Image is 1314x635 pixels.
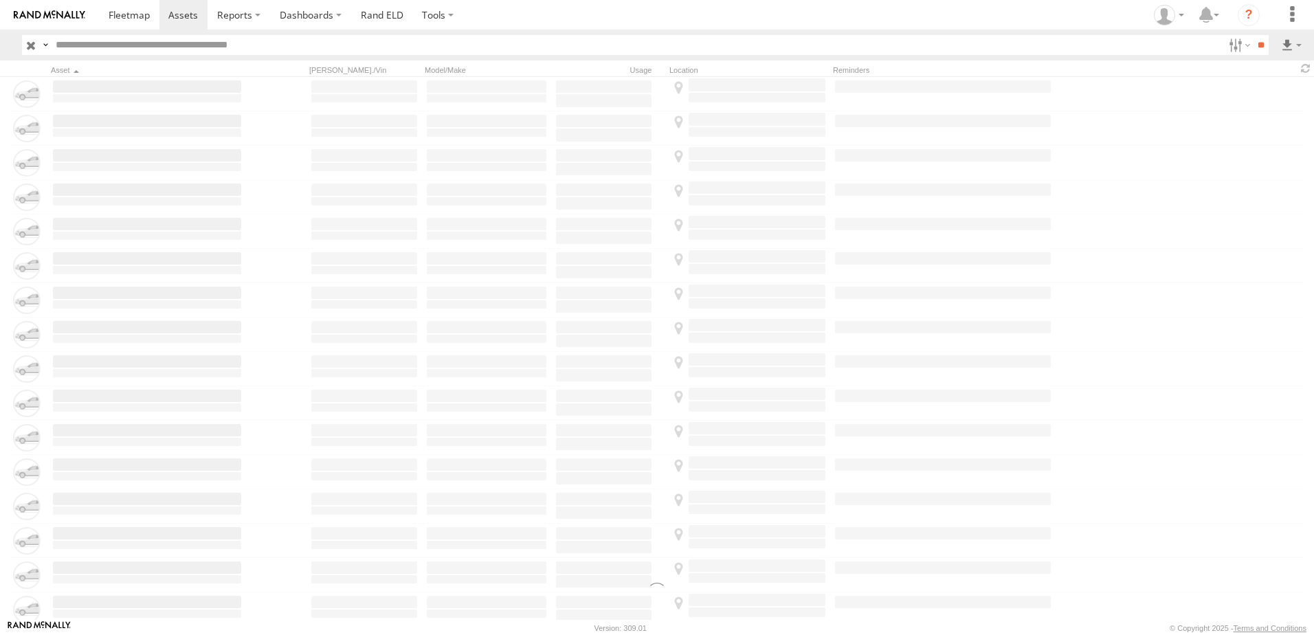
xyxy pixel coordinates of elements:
[1149,5,1189,25] div: Tim Zylstra
[425,65,548,75] div: Model/Make
[594,624,647,632] div: Version: 309.01
[1280,35,1303,55] label: Export results as...
[309,65,419,75] div: [PERSON_NAME]./Vin
[1223,35,1253,55] label: Search Filter Options
[1238,4,1260,26] i: ?
[833,65,1053,75] div: Reminders
[669,65,827,75] div: Location
[1234,624,1306,632] a: Terms and Conditions
[8,621,71,635] a: Visit our Website
[51,65,243,75] div: Click to Sort
[14,10,85,20] img: rand-logo.svg
[40,35,51,55] label: Search Query
[1298,62,1314,75] span: Refresh
[1170,624,1306,632] div: © Copyright 2025 -
[554,65,664,75] div: Usage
